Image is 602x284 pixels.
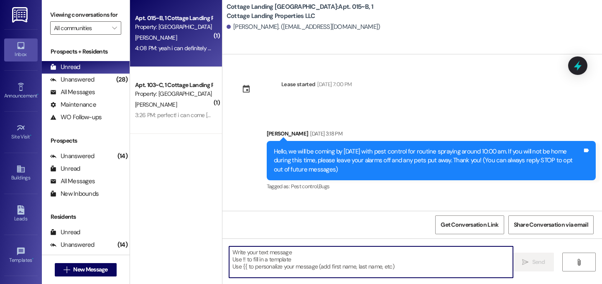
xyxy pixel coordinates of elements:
[50,8,121,21] label: Viewing conversations for
[4,203,38,225] a: Leads
[12,7,29,23] img: ResiDesk Logo
[274,147,582,174] div: Hello, we will be coming by [DATE] with pest control for routine spraying around 10:00 am. If you...
[267,129,596,141] div: [PERSON_NAME]
[50,63,80,72] div: Unread
[315,80,352,89] div: [DATE] 7:00 PM
[50,100,96,109] div: Maintenance
[50,228,80,237] div: Unread
[4,121,38,143] a: Site Visit •
[281,80,316,89] div: Lease started
[319,183,329,190] span: Bugs
[4,162,38,184] a: Buildings
[50,189,99,198] div: New Inbounds
[522,259,528,266] i: 
[267,180,596,192] div: Tagged as:
[50,253,95,262] div: All Messages
[227,3,394,20] b: Cottage Landing [GEOGRAPHIC_DATA]: Apt. 015~B, 1 Cottage Landing Properties LLC
[135,111,312,119] div: 3:26 PM: perfect! i can come [DATE] if i get off early or come by [DATE]!🩷
[4,244,38,267] a: Templates •
[32,256,33,262] span: •
[50,152,94,161] div: Unanswered
[291,183,319,190] span: Pest control ,
[114,73,130,86] div: (28)
[135,101,177,108] span: [PERSON_NAME]
[112,25,117,31] i: 
[435,215,504,234] button: Get Conversation Link
[135,23,212,31] div: Property: [GEOGRAPHIC_DATA] [GEOGRAPHIC_DATA]
[514,220,588,229] span: Share Conversation via email
[42,212,130,221] div: Residents
[513,253,554,271] button: Send
[227,23,380,31] div: [PERSON_NAME]. ([EMAIL_ADDRESS][DOMAIN_NAME])
[135,44,227,52] div: 4:08 PM: yeah i can definitely do that!
[135,14,212,23] div: Apt. 015~B, 1 Cottage Landing Properties LLC
[4,38,38,61] a: Inbox
[135,34,177,41] span: [PERSON_NAME]
[50,75,94,84] div: Unanswered
[508,215,594,234] button: Share Conversation via email
[50,113,102,122] div: WO Follow-ups
[50,88,95,97] div: All Messages
[115,238,130,251] div: (14)
[50,241,94,249] div: Unanswered
[42,136,130,145] div: Prospects
[54,21,108,35] input: All communities
[50,177,95,186] div: All Messages
[37,92,38,97] span: •
[135,90,212,98] div: Property: [GEOGRAPHIC_DATA] [GEOGRAPHIC_DATA]
[576,259,582,266] i: 
[42,47,130,56] div: Prospects + Residents
[64,266,70,273] i: 
[135,81,212,90] div: Apt. 103~C, 1 Cottage Landing Properties LLC
[115,150,130,163] div: (14)
[55,263,117,276] button: New Message
[532,258,545,266] span: Send
[308,129,342,138] div: [DATE] 3:18 PM
[30,133,31,138] span: •
[73,265,107,274] span: New Message
[441,220,498,229] span: Get Conversation Link
[50,164,80,173] div: Unread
